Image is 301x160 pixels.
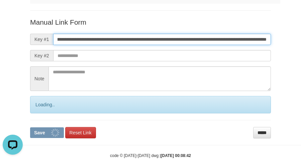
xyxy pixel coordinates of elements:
[70,130,92,135] span: Reset Link
[30,50,53,61] span: Key #2
[161,153,191,158] strong: [DATE] 00:08:42
[110,153,191,158] small: code © [DATE]-[DATE] dwg |
[34,130,45,135] span: Save
[30,17,271,27] p: Manual Link Form
[30,34,53,45] span: Key #1
[30,66,48,91] span: Note
[30,127,64,138] button: Save
[65,127,96,138] a: Reset Link
[3,3,23,23] button: Open LiveChat chat widget
[30,96,271,113] div: Loading..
